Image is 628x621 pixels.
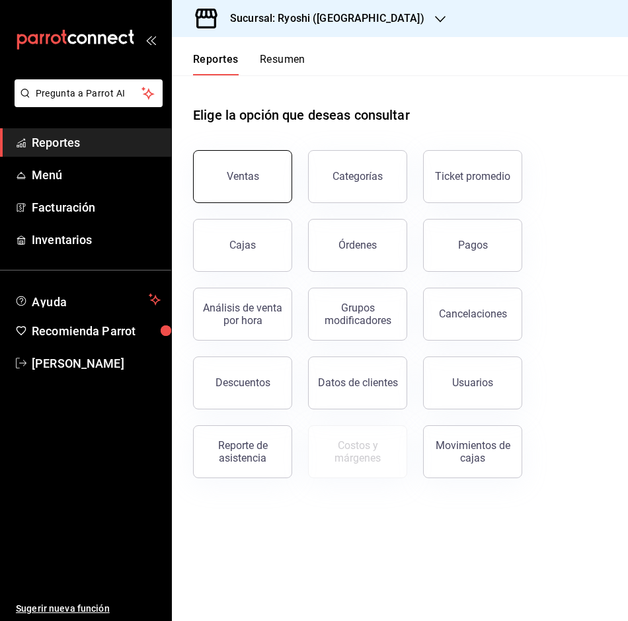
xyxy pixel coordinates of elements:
[260,53,305,75] button: Resumen
[423,425,522,478] button: Movimientos de cajas
[216,376,270,389] div: Descuentos
[32,292,143,308] span: Ayuda
[32,354,161,372] span: [PERSON_NAME]
[193,425,292,478] button: Reporte de asistencia
[458,239,488,251] div: Pagos
[219,11,424,26] h3: Sucursal: Ryoshi ([GEOGRAPHIC_DATA])
[452,376,493,389] div: Usuarios
[193,53,305,75] div: navigation tabs
[36,87,142,101] span: Pregunta a Parrot AI
[317,302,399,327] div: Grupos modificadores
[423,150,522,203] button: Ticket promedio
[193,105,410,125] h1: Elige la opción que deseas consultar
[333,170,383,183] div: Categorías
[318,376,398,389] div: Datos de clientes
[145,34,156,45] button: open_drawer_menu
[308,219,407,272] button: Órdenes
[423,219,522,272] button: Pagos
[32,198,161,216] span: Facturación
[32,134,161,151] span: Reportes
[338,239,377,251] div: Órdenes
[229,237,256,253] div: Cajas
[15,79,163,107] button: Pregunta a Parrot AI
[308,356,407,409] button: Datos de clientes
[9,96,163,110] a: Pregunta a Parrot AI
[432,439,514,464] div: Movimientos de cajas
[193,288,292,341] button: Análisis de venta por hora
[308,425,407,478] button: Contrata inventarios para ver este reporte
[308,288,407,341] button: Grupos modificadores
[193,150,292,203] button: Ventas
[16,602,161,616] span: Sugerir nueva función
[32,231,161,249] span: Inventarios
[227,170,259,183] div: Ventas
[423,356,522,409] button: Usuarios
[193,356,292,409] button: Descuentos
[202,439,284,464] div: Reporte de asistencia
[193,219,292,272] a: Cajas
[439,308,507,320] div: Cancelaciones
[202,302,284,327] div: Análisis de venta por hora
[435,170,510,183] div: Ticket promedio
[193,53,239,75] button: Reportes
[317,439,399,464] div: Costos y márgenes
[308,150,407,203] button: Categorías
[32,322,161,340] span: Recomienda Parrot
[423,288,522,341] button: Cancelaciones
[32,166,161,184] span: Menú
